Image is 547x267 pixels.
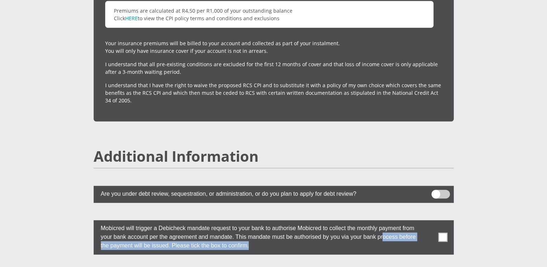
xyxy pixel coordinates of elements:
[125,15,138,22] a: HERE
[105,81,442,104] p: I understand that I have the right to waive the proposed RCS CPI and to substitute it with a poli...
[105,39,442,55] p: Your insurance premiums will be billed to your account and collected as part of your instalment. ...
[94,220,418,252] label: Mobicred will trigger a Debicheck mandate request to your bank to authorise Mobicred to collect t...
[94,148,454,165] h2: Additional Information
[94,186,418,200] label: Are you under debt review, sequestration, or administration, or do you plan to apply for debt rev...
[105,60,442,76] p: I understand that all pre-existing conditions are excluded for the first 12 months of cover and t...
[105,1,433,28] p: Premiums are calculated at R4,50 per R1,000 of your outstanding balance Click to view the CPI pol...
